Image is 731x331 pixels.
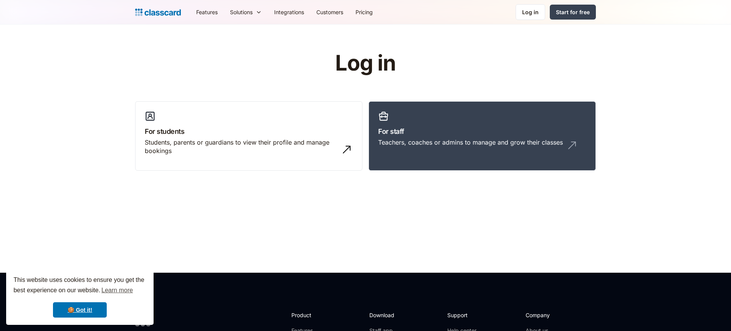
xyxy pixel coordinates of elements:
[369,311,401,319] h2: Download
[378,138,563,147] div: Teachers, coaches or admins to manage and grow their classes
[135,101,362,171] a: For studentsStudents, parents or guardians to view their profile and manage bookings
[550,5,596,20] a: Start for free
[145,126,353,137] h3: For students
[53,302,107,318] a: dismiss cookie message
[310,3,349,21] a: Customers
[378,126,586,137] h3: For staff
[244,51,488,75] h1: Log in
[349,3,379,21] a: Pricing
[100,285,134,296] a: learn more about cookies
[556,8,590,16] div: Start for free
[190,3,224,21] a: Features
[369,101,596,171] a: For staffTeachers, coaches or admins to manage and grow their classes
[135,7,181,18] a: home
[145,138,337,155] div: Students, parents or guardians to view their profile and manage bookings
[6,268,154,325] div: cookieconsent
[522,8,539,16] div: Log in
[230,8,253,16] div: Solutions
[224,3,268,21] div: Solutions
[526,311,577,319] h2: Company
[516,4,545,20] a: Log in
[13,275,146,296] span: This website uses cookies to ensure you get the best experience on our website.
[447,311,478,319] h2: Support
[291,311,332,319] h2: Product
[268,3,310,21] a: Integrations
